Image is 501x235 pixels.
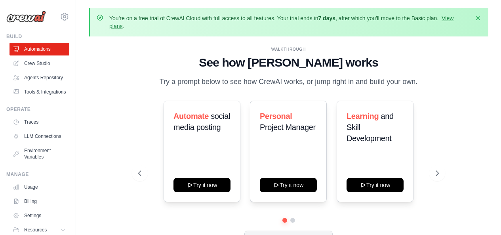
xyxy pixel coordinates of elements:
span: Resources [24,227,47,233]
h1: See how [PERSON_NAME] works [138,55,439,70]
strong: 7 days [318,15,335,21]
p: Try a prompt below to see how CrewAI works, or jump right in and build your own. [156,76,422,88]
span: Learning [347,112,379,120]
button: Try it now [260,178,317,192]
iframe: Chat Widget [461,197,501,235]
a: Billing [10,195,69,208]
a: Environment Variables [10,144,69,163]
button: Try it now [173,178,230,192]
div: Build [6,33,69,40]
div: WALKTHROUGH [138,46,439,52]
a: Usage [10,181,69,193]
span: Project Manager [260,123,316,132]
img: Logo [6,11,46,23]
span: Personal [260,112,292,120]
span: Automate [173,112,209,120]
a: Tools & Integrations [10,86,69,98]
button: Try it now [347,178,404,192]
a: Automations [10,43,69,55]
a: Traces [10,116,69,128]
a: Settings [10,209,69,222]
a: Crew Studio [10,57,69,70]
a: Agents Repository [10,71,69,84]
span: and Skill Development [347,112,394,143]
div: Manage [6,171,69,178]
div: Operate [6,106,69,113]
span: social media posting [173,112,230,132]
a: LLM Connections [10,130,69,143]
p: You're on a free trial of CrewAI Cloud with full access to all features. Your trial ends in , aft... [109,14,469,30]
